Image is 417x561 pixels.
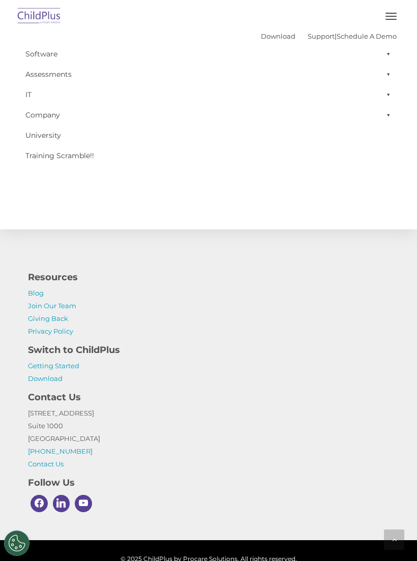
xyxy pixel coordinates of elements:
[337,32,397,40] a: Schedule A Demo
[261,32,295,40] a: Download
[28,447,93,455] a: [PHONE_NUMBER]
[4,530,29,556] button: Cookies Settings
[28,460,64,468] a: Contact Us
[28,476,389,490] h4: Follow Us
[28,343,389,357] h4: Switch to ChildPlus
[28,492,50,515] a: Facebook
[261,32,397,40] font: |
[50,492,73,515] a: Linkedin
[28,302,76,310] a: Join Our Team
[20,64,397,84] a: Assessments
[308,32,335,40] a: Support
[20,125,397,145] a: University
[28,289,44,297] a: Blog
[28,390,389,404] h4: Contact Us
[28,270,389,284] h4: Resources
[15,5,63,28] img: ChildPlus by Procare Solutions
[28,362,79,370] a: Getting Started
[72,492,95,515] a: Youtube
[28,327,73,335] a: Privacy Policy
[20,145,397,166] a: Training Scramble!!
[28,314,68,322] a: Giving Back
[20,84,397,105] a: IT
[28,407,389,470] p: [STREET_ADDRESS] Suite 1000 [GEOGRAPHIC_DATA]
[20,105,397,125] a: Company
[20,44,397,64] a: Software
[28,374,63,382] a: Download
